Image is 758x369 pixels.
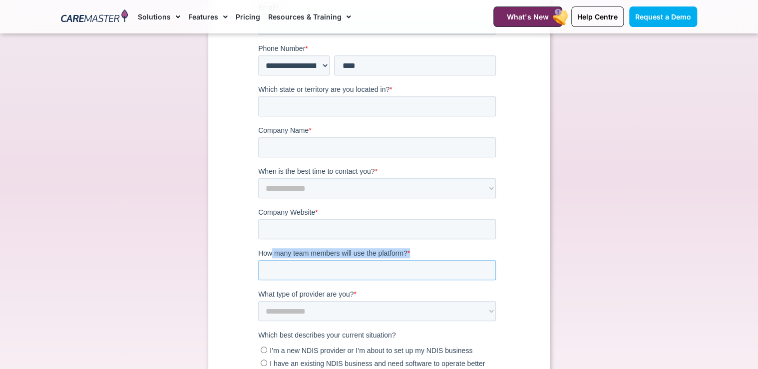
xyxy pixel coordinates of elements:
span: Request a Demo [635,12,691,21]
img: CareMaster Logo [61,9,128,24]
a: What's New [493,6,562,27]
span: Help Centre [577,12,618,21]
a: Request a Demo [629,6,697,27]
span: What's New [507,12,549,21]
a: Help Centre [571,6,624,27]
